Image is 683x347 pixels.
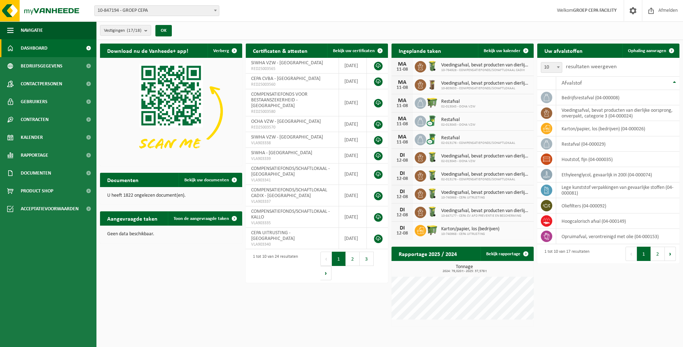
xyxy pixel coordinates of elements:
[441,86,530,91] span: 10-803633 - COMPENSATIEFONDS/SCHAFTLOKAAL
[541,62,562,72] span: 10
[174,216,229,221] span: Toon de aangevraagde taken
[251,60,323,66] span: SIWHA VZW - [GEOGRAPHIC_DATA]
[339,164,367,185] td: [DATE]
[360,252,374,266] button: 3
[665,247,676,261] button: Next
[104,25,141,36] span: Vestigingen
[339,132,367,148] td: [DATE]
[395,140,409,145] div: 11-08
[21,146,48,164] span: Rapportage
[127,28,141,33] count: (17/18)
[556,90,679,105] td: bedrijfsrestafval (04-000008)
[395,158,409,163] div: 12-08
[441,123,475,127] span: 02-013045 - OCHA VZW
[441,135,515,141] span: Restafval
[320,266,331,280] button: Next
[441,141,515,145] span: 02-013176 - COMPENSATIEFONDS/SCHAFTLOKAAL
[426,206,438,218] img: WB-0140-HPE-GN-50
[637,247,651,261] button: 1
[395,189,409,195] div: DI
[339,185,367,206] td: [DATE]
[94,5,219,16] span: 10-847194 - GROEP CEPA
[395,116,409,122] div: MA
[556,136,679,152] td: restafval (04-000029)
[395,134,409,140] div: MA
[21,21,43,39] span: Navigatie
[251,199,333,205] span: VLA903337
[339,116,367,132] td: [DATE]
[251,177,333,183] span: VLA903341
[426,78,438,90] img: WB-0140-HPE-BN-01
[100,211,165,225] h2: Aangevraagde taken
[392,247,464,261] h2: Rapportage 2025 / 2024
[339,58,367,74] td: [DATE]
[651,247,665,261] button: 2
[392,44,448,57] h2: Ingeplande taken
[107,232,235,237] p: Geen data beschikbaar.
[441,99,475,105] span: Restafval
[478,44,533,58] a: Bekijk uw kalender
[251,140,333,146] span: VLA903338
[441,105,475,109] span: 02-013045 - OCHA VZW
[562,80,582,86] span: Afvalstof
[95,6,219,16] span: 10-847194 - GROEP CEPA
[556,105,679,121] td: voedingsafval, bevat producten van dierlijke oorsprong, onverpakt, categorie 3 (04-000024)
[426,133,438,145] img: WB-0240-CU
[251,187,327,198] span: COMPENSATIEFONDS/SCHAFTLOKAAL CADIX - [GEOGRAPHIC_DATA]
[21,57,63,75] span: Bedrijfsgegevens
[426,60,438,72] img: WB-0140-HPE-GN-50
[395,231,409,236] div: 12-08
[628,49,666,53] span: Ophaling aanvragen
[251,82,333,87] span: RED25003560
[556,213,679,229] td: hoogcalorisch afval (04-000149)
[441,190,530,196] span: Voedingsafval, bevat producten van dierlijke oorsprong, onverpakt, categorie 3
[155,25,172,36] button: OK
[251,242,333,247] span: VLA903340
[246,44,315,57] h2: Certificaten & attesten
[251,109,333,115] span: RED25003580
[426,115,438,127] img: WB-0240-CU
[541,246,589,262] div: 1 tot 10 van 17 resultaten
[426,151,438,163] img: WB-0140-HPE-GN-50
[566,64,617,70] label: resultaten weergeven
[21,111,49,129] span: Contracten
[556,121,679,136] td: karton/papier, los (bedrijven) (04-000026)
[441,68,530,72] span: 10-764928 - COMPENSATIEFONDS/SCHAFTLOKAAL CADIX
[441,62,530,68] span: Voedingsafval, bevat producten van dierlijke oorsprong, onverpakt, categorie 3
[441,117,475,123] span: Restafval
[100,44,195,57] h2: Download nu de Vanheede+ app!
[251,209,330,220] span: COMPENSATIEFONDS/SCHAFTLOKAAL - KALLO
[339,89,367,116] td: [DATE]
[441,196,530,200] span: 10-740968 - CEPA UITRUSTING
[251,156,333,162] span: VLA903339
[395,98,409,104] div: MA
[441,214,530,218] span: 10-847177 - CEPA CV AFD PREVENTIE EN BESCHERMING
[395,122,409,127] div: 11-08
[395,104,409,109] div: 11-08
[168,211,241,226] a: Toon de aangevraagde taken
[541,62,562,73] span: 10
[395,176,409,181] div: 12-08
[208,44,241,58] button: Verberg
[395,171,409,176] div: DI
[426,96,438,109] img: WB-1100-HPE-GN-51
[441,81,530,86] span: Voedingsafval, bevat producten van dierlijke oorsprong, onverpakt, categorie 3
[556,198,679,213] td: oliefilters (04-000092)
[625,247,637,261] button: Previous
[395,80,409,85] div: MA
[441,208,530,214] span: Voedingsafval, bevat producten van dierlijke oorsprong, onverpakt, categorie 3
[395,67,409,72] div: 11-08
[179,173,241,187] a: Bekijk uw documenten
[251,230,295,241] span: CEPA UITRUSTING - [GEOGRAPHIC_DATA]
[251,220,333,226] span: VLA903335
[251,119,321,124] span: OCHA VZW - [GEOGRAPHIC_DATA]
[251,135,323,140] span: SIWHA VZW - [GEOGRAPHIC_DATA]
[426,187,438,200] img: WB-0140-HPE-GN-50
[339,148,367,164] td: [DATE]
[573,8,617,13] strong: GROEP CEPA FACILITY
[184,178,229,182] span: Bekijk uw documenten
[441,154,530,159] span: Voedingsafval, bevat producten van dierlijke oorsprong, onverpakt, categorie 3
[395,85,409,90] div: 11-08
[339,206,367,228] td: [DATE]
[441,232,499,236] span: 10-740968 - CEPA UITRUSTING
